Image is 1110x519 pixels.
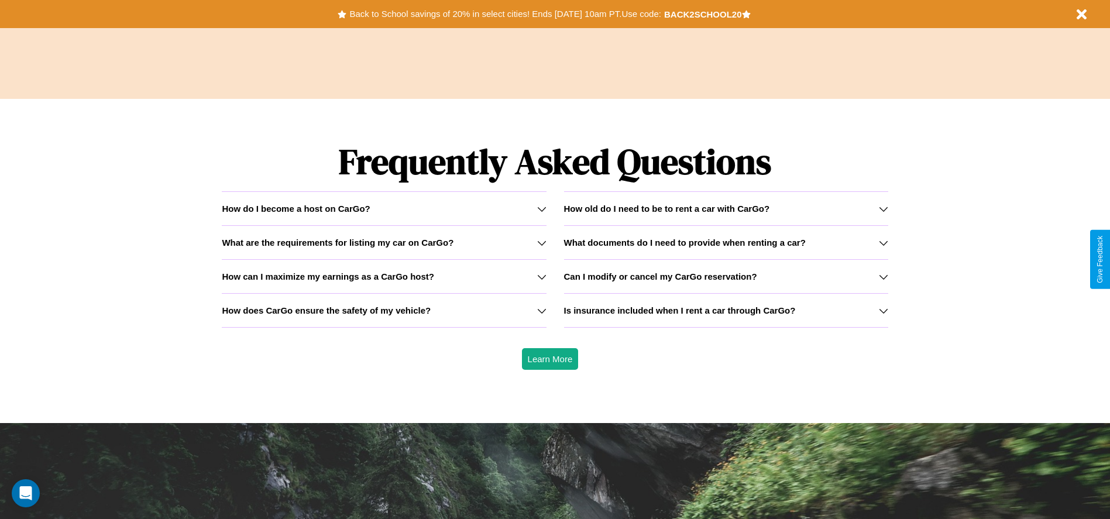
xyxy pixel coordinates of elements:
[222,305,431,315] h3: How does CarGo ensure the safety of my vehicle?
[12,479,40,507] div: Open Intercom Messenger
[346,6,664,22] button: Back to School savings of 20% in select cities! Ends [DATE] 10am PT.Use code:
[564,204,770,214] h3: How old do I need to be to rent a car with CarGo?
[222,238,453,248] h3: What are the requirements for listing my car on CarGo?
[222,204,370,214] h3: How do I become a host on CarGo?
[1096,236,1104,283] div: Give Feedback
[222,132,888,191] h1: Frequently Asked Questions
[564,305,796,315] h3: Is insurance included when I rent a car through CarGo?
[222,271,434,281] h3: How can I maximize my earnings as a CarGo host?
[664,9,742,19] b: BACK2SCHOOL20
[564,238,806,248] h3: What documents do I need to provide when renting a car?
[564,271,757,281] h3: Can I modify or cancel my CarGo reservation?
[522,348,579,370] button: Learn More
